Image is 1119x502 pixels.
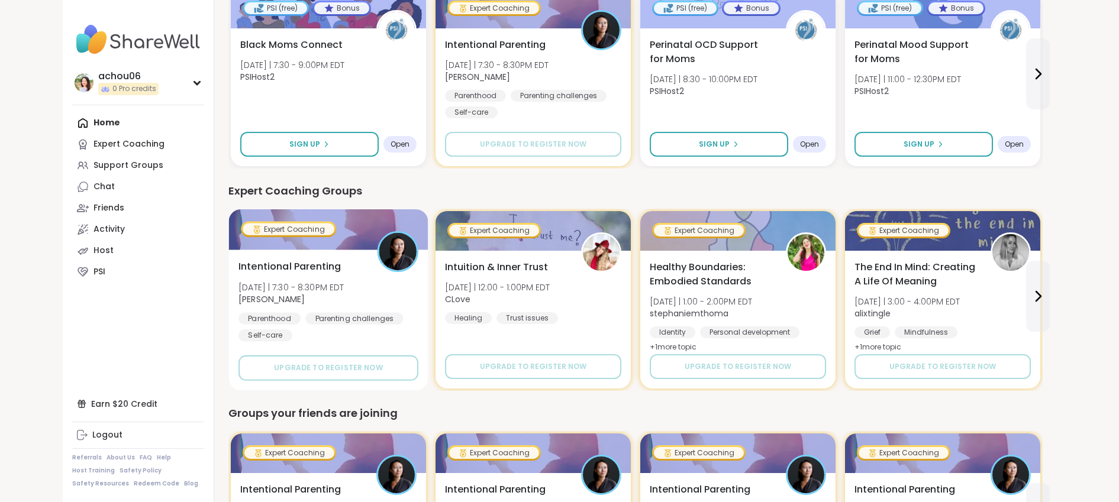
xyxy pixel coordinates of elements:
[72,176,204,197] a: Chat
[72,240,204,261] a: Host
[685,361,791,372] span: Upgrade to register now
[391,140,409,149] span: Open
[445,260,548,274] span: Intuition & Inner Trust
[72,134,204,155] a: Expert Coaching
[238,293,305,305] b: [PERSON_NAME]
[889,361,996,372] span: Upgrade to register now
[788,12,824,48] img: PSIHost2
[854,296,960,307] span: [DATE] | 3:00 - 4:00PM EDT
[378,456,415,493] img: Natasha
[854,132,993,157] button: Sign Up
[788,234,824,271] img: stephaniemthoma
[496,312,558,324] div: Trust issues
[240,71,275,83] b: PSIHost2
[445,59,549,71] span: [DATE] | 7:30 - 8:30PM EDT
[449,225,539,237] div: Expert Coaching
[445,71,510,83] b: [PERSON_NAME]
[75,73,93,92] img: achou06
[904,139,934,150] span: Sign Up
[650,307,728,319] b: stephaniemthoma
[72,197,204,219] a: Friends
[449,2,539,14] div: Expert Coaching
[72,393,204,414] div: Earn $20 Credit
[445,90,506,102] div: Parenthood
[583,234,620,271] img: CLove
[650,354,826,379] button: Upgrade to register now
[445,38,546,52] span: Intentional Parenting
[112,84,156,94] span: 0 Pro credits
[314,2,369,14] div: Bonus
[240,132,379,157] button: Sign Up
[788,456,824,493] img: Natasha
[72,480,129,488] a: Safety Resources
[244,2,307,14] div: PSI (free)
[854,307,891,319] b: alixtingle
[92,429,122,441] div: Logout
[928,2,983,14] div: Bonus
[800,140,819,149] span: Open
[511,90,607,102] div: Parenting challenges
[240,38,343,52] span: Black Moms Connect
[480,139,586,150] span: Upgrade to register now
[274,362,383,373] span: Upgrade to register now
[449,447,539,459] div: Expert Coaching
[228,405,1043,422] div: Groups your friends are joining
[445,482,546,497] span: Intentional Parenting
[72,261,204,283] a: PSI
[93,245,114,257] div: Host
[700,326,799,338] div: Personal development
[379,233,416,270] img: Natasha
[654,225,744,237] div: Expert Coaching
[72,219,204,240] a: Activity
[480,361,586,372] span: Upgrade to register now
[1005,140,1024,149] span: Open
[93,202,124,214] div: Friends
[650,73,757,85] span: [DATE] | 8:30 - 10:00PM EDT
[724,2,779,14] div: Bonus
[992,12,1029,48] img: PSIHost2
[107,454,135,462] a: About Us
[854,482,955,497] span: Intentional Parenting
[650,296,752,307] span: [DATE] | 1:00 - 2:00PM EDT
[98,70,159,83] div: achou06
[583,12,620,48] img: Natasha
[854,73,961,85] span: [DATE] | 11:00 - 12:30PM EDT
[854,85,889,97] b: PSIHost2
[289,139,320,150] span: Sign Up
[650,132,788,157] button: Sign Up
[650,260,773,289] span: Healthy Boundaries: Embodied Standards
[228,183,1043,199] div: Expert Coaching Groups
[238,355,418,381] button: Upgrade to register now
[140,454,152,462] a: FAQ
[854,38,978,66] span: Perinatal Mood Support for Moms
[72,425,204,446] a: Logout
[445,312,492,324] div: Healing
[243,223,334,235] div: Expert Coaching
[72,19,204,60] img: ShareWell Nav Logo
[238,312,301,324] div: Parenthood
[445,293,470,305] b: CLove
[445,354,621,379] button: Upgrade to register now
[72,155,204,176] a: Support Groups
[650,326,695,338] div: Identity
[378,12,415,48] img: PSIHost2
[244,447,334,459] div: Expert Coaching
[93,224,125,235] div: Activity
[859,447,949,459] div: Expert Coaching
[134,480,179,488] a: Redeem Code
[445,132,621,157] button: Upgrade to register now
[238,260,341,274] span: Intentional Parenting
[654,2,717,14] div: PSI (free)
[93,181,115,193] div: Chat
[650,482,750,497] span: Intentional Parenting
[992,456,1029,493] img: Natasha
[992,234,1029,271] img: alixtingle
[650,85,684,97] b: PSIHost2
[854,354,1031,379] button: Upgrade to register now
[120,467,162,475] a: Safety Policy
[445,281,550,293] span: [DATE] | 12:00 - 1:00PM EDT
[854,260,978,289] span: The End In Mind: Creating A Life Of Meaning
[72,454,102,462] a: Referrals
[93,138,165,150] div: Expert Coaching
[654,447,744,459] div: Expert Coaching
